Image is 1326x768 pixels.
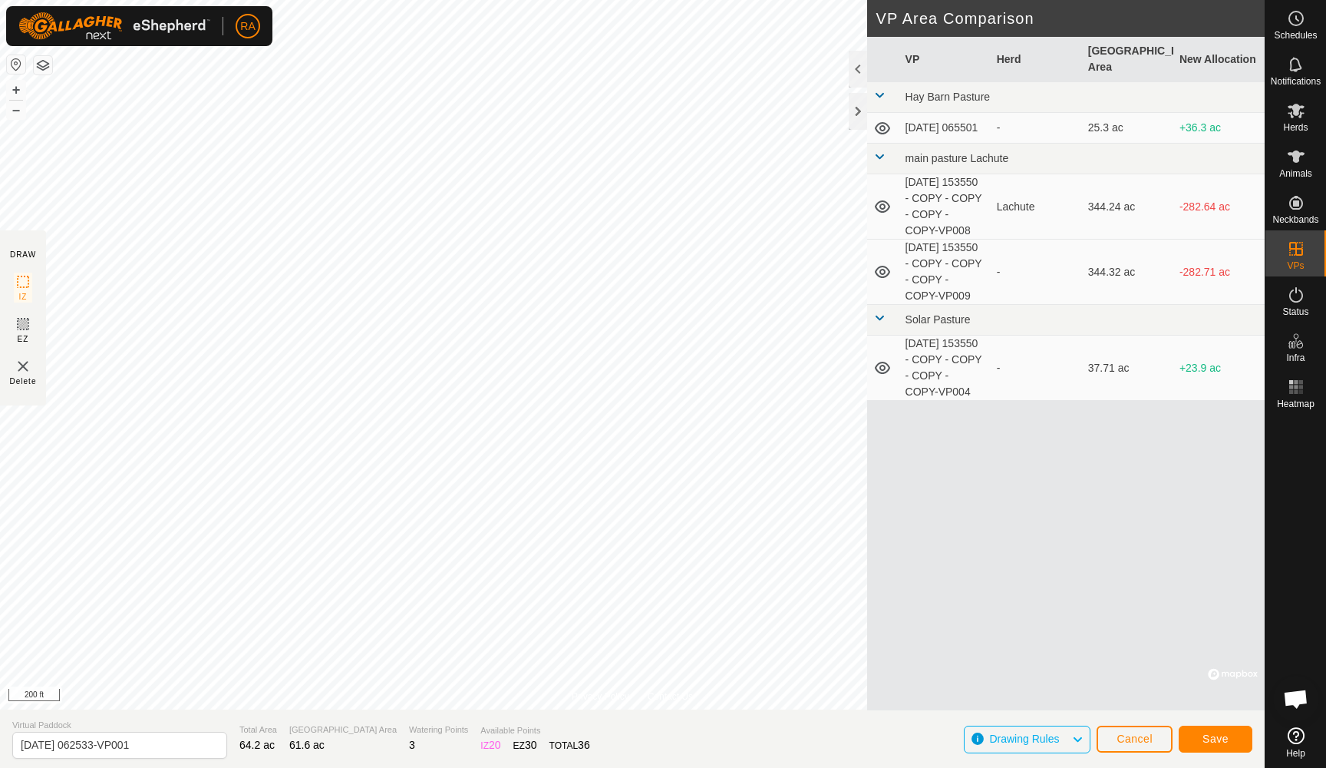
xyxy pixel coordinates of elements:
[239,739,275,751] span: 64.2 ac
[289,723,397,737] span: [GEOGRAPHIC_DATA] Area
[1286,749,1305,758] span: Help
[1287,261,1304,270] span: VPs
[10,249,36,260] div: DRAW
[1173,174,1265,240] td: -282.64 ac
[997,120,1076,136] div: -
[899,174,991,240] td: [DATE] 153550 - COPY - COPY - COPY - COPY-VP008
[1202,733,1229,745] span: Save
[899,37,991,82] th: VP
[19,291,28,303] span: IZ
[991,37,1082,82] th: Herd
[1279,169,1312,178] span: Animals
[1173,113,1265,144] td: +36.3 ac
[1082,336,1173,401] td: 37.71 ac
[1274,31,1317,40] span: Schedules
[239,723,277,737] span: Total Area
[1082,113,1173,144] td: 25.3 ac
[1097,726,1173,753] button: Cancel
[1272,215,1318,224] span: Neckbands
[905,152,1009,164] span: main pasture Lachute
[1082,174,1173,240] td: 344.24 ac
[1173,37,1265,82] th: New Allocation
[18,333,29,345] span: EZ
[240,18,255,35] span: RA
[1265,721,1326,764] a: Help
[1282,307,1308,316] span: Status
[1283,123,1308,132] span: Herds
[905,313,971,326] span: Solar Pasture
[1082,240,1173,305] td: 344.32 ac
[7,81,25,99] button: +
[10,376,37,387] span: Delete
[997,264,1076,280] div: -
[905,91,991,103] span: Hay Barn Pasture
[997,360,1076,376] div: -
[899,113,991,144] td: [DATE] 065501
[513,737,537,753] div: EZ
[525,739,537,751] span: 30
[899,240,991,305] td: [DATE] 153550 - COPY - COPY - COPY - COPY-VP009
[18,12,210,40] img: Gallagher Logo
[1271,77,1321,86] span: Notifications
[989,733,1059,745] span: Drawing Rules
[480,724,589,737] span: Available Points
[14,357,32,376] img: VP
[1273,676,1319,722] a: Open chat
[1277,399,1314,409] span: Heatmap
[480,737,500,753] div: IZ
[1286,353,1305,362] span: Infra
[549,737,590,753] div: TOTAL
[1179,726,1252,753] button: Save
[876,9,1265,28] h2: VP Area Comparison
[648,690,693,703] a: Contact Us
[1173,240,1265,305] td: -282.71 ac
[1117,733,1153,745] span: Cancel
[1173,336,1265,401] td: +23.9 ac
[997,199,1076,215] div: Lachute
[489,739,501,751] span: 20
[7,101,25,119] button: –
[409,739,415,751] span: 3
[7,55,25,74] button: Reset Map
[12,719,227,732] span: Virtual Paddock
[34,56,52,74] button: Map Layers
[1082,37,1173,82] th: [GEOGRAPHIC_DATA] Area
[289,739,325,751] span: 61.6 ac
[578,739,590,751] span: 36
[409,723,468,737] span: Watering Points
[899,336,991,401] td: [DATE] 153550 - COPY - COPY - COPY - COPY-VP004
[572,690,629,703] a: Privacy Policy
